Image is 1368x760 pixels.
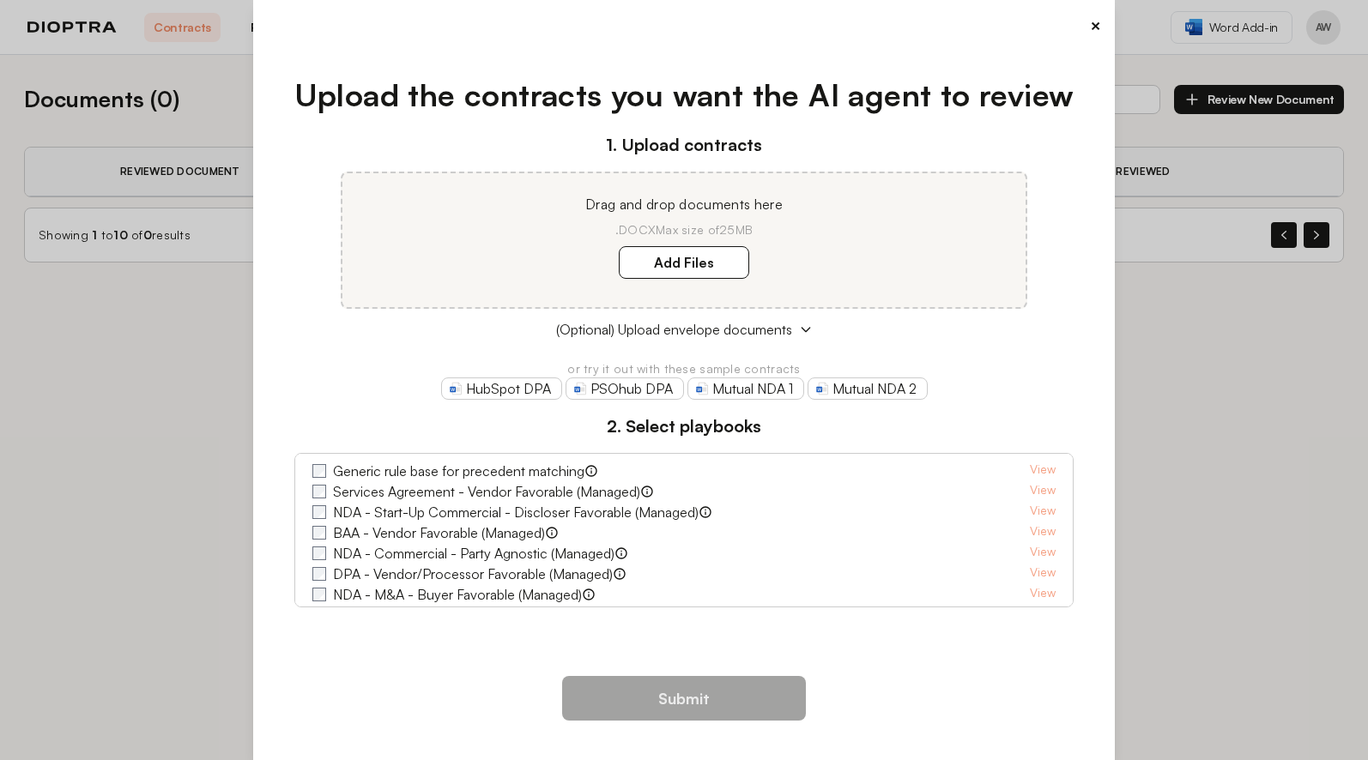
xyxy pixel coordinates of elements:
h3: 1. Upload contracts [294,132,1074,158]
p: or try it out with these sample contracts [294,360,1074,377]
span: (Optional) Upload envelope documents [556,319,792,340]
label: NDA - Start-Up Commercial - Discloser Favorable (Managed) [333,502,699,522]
button: × [1090,14,1101,38]
label: NDA - M&A - Buyer Favorable (Managed) [333,584,582,605]
a: View [1030,461,1056,481]
label: DPA - Vendor/Processor Favorable (Managed) [333,564,613,584]
a: View [1030,481,1056,502]
label: Generic rule base for precedent matching [333,461,584,481]
button: Submit [562,676,806,721]
a: Mutual NDA 1 [687,377,804,400]
a: View [1030,584,1056,605]
a: View [1030,605,1056,625]
a: PSOhub DPA [566,377,684,400]
a: View [1030,564,1056,584]
p: .DOCX Max size of 25MB [363,221,1005,238]
h3: 2. Select playbooks [294,413,1074,439]
a: View [1030,543,1056,564]
label: Services Agreement - Customer Review of Vendor Form (Market) [333,605,724,625]
a: View [1030,502,1056,522]
p: Drag and drop documents here [363,194,1005,214]
a: Mutual NDA 2 [808,377,928,400]
a: HubSpot DPA [441,377,562,400]
h1: Upload the contracts you want the AI agent to review [294,72,1074,118]
label: Services Agreement - Vendor Favorable (Managed) [333,481,640,502]
button: (Optional) Upload envelope documents [294,319,1074,340]
label: BAA - Vendor Favorable (Managed) [333,522,545,543]
a: View [1030,522,1056,543]
label: Add Files [619,246,749,279]
label: NDA - Commercial - Party Agnostic (Managed) [333,543,614,564]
